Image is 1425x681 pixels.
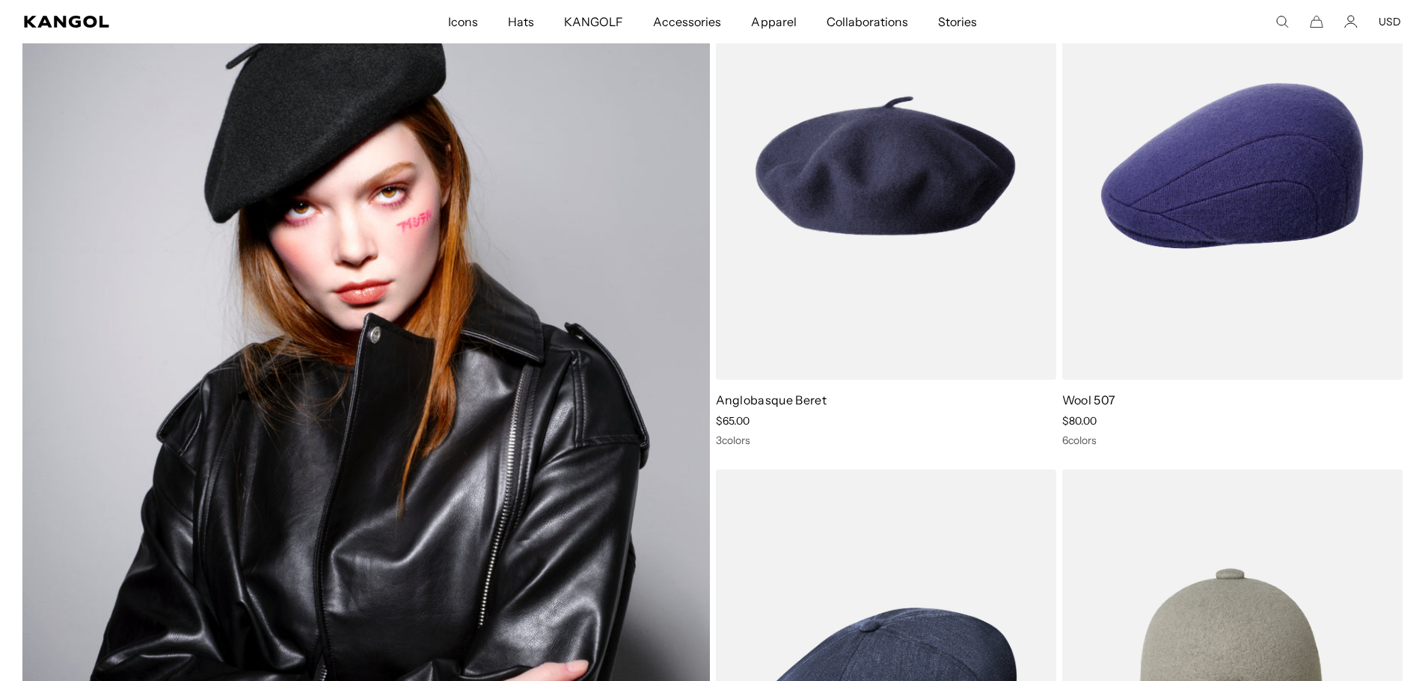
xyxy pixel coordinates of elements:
a: Kangol [24,16,296,28]
div: 6 colors [1062,434,1403,447]
button: USD [1379,15,1401,28]
span: $80.00 [1062,414,1097,428]
span: $65.00 [716,414,750,428]
button: Cart [1310,15,1323,28]
a: Account [1344,15,1358,28]
div: 3 colors [716,434,1056,447]
summary: Search here [1275,15,1289,28]
a: Wool 507 [1062,392,1116,407]
a: Anglobasque Beret [716,392,827,407]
